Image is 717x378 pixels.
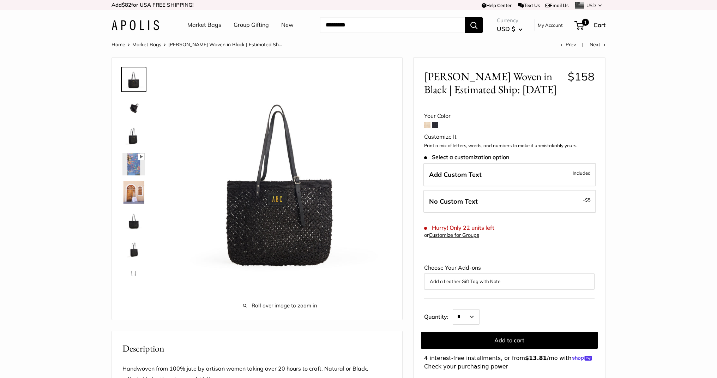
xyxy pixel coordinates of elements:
[121,208,146,233] a: Mercado Woven in Black | Estimated Ship: Oct. 19th
[122,209,145,232] img: Mercado Woven in Black | Estimated Ship: Oct. 19th
[121,151,146,177] a: Mercado Woven in Black | Estimated Ship: Oct. 19th
[423,163,596,186] label: Add Custom Text
[568,70,595,83] span: $158
[122,181,145,204] img: Mercado Woven in Black | Estimated Ship: Oct. 19th
[121,67,146,92] a: Mercado Woven in Black | Estimated Ship: Oct. 19th
[482,2,512,8] a: Help Center
[112,20,159,30] img: Apolis
[429,170,482,179] span: Add Custom Text
[582,19,589,26] span: 1
[168,301,392,311] span: Roll over image to zoom in
[112,41,125,48] a: Home
[121,123,146,149] a: Mercado Woven in Black | Estimated Ship: Oct. 19th
[122,125,145,147] img: Mercado Woven in Black | Estimated Ship: Oct. 19th
[560,41,576,48] a: Prev
[121,180,146,205] a: Mercado Woven in Black | Estimated Ship: Oct. 19th
[430,277,589,286] button: Add a Leather Gift Tag with Note
[424,230,479,240] div: or
[122,266,145,288] img: Mercado Woven in Black | Estimated Ship: Oct. 19th
[575,19,605,31] a: 1 Cart
[424,263,595,289] div: Choose Your Add-ons
[6,351,76,372] iframe: Sign Up via Text for Offers
[320,17,465,33] input: Search...
[424,132,595,142] div: Customize It
[424,224,494,231] span: Hurry! Only 22 units left
[424,70,562,96] span: [PERSON_NAME] Woven in Black | Estimated Ship: [DATE]
[429,197,478,205] span: No Custom Text
[586,2,596,8] span: USD
[122,153,145,175] img: Mercado Woven in Black | Estimated Ship: Oct. 19th
[122,68,145,91] img: Mercado Woven in Black | Estimated Ship: Oct. 19th
[424,111,595,121] div: Your Color
[573,169,591,177] span: Included
[234,20,269,30] a: Group Gifting
[585,197,591,203] span: $5
[497,23,523,35] button: USD $
[112,40,282,49] nav: Breadcrumb
[424,307,453,325] label: Quantity:
[497,25,515,32] span: USD $
[497,16,523,25] span: Currency
[538,21,563,29] a: My Account
[121,264,146,290] a: Mercado Woven in Black | Estimated Ship: Oct. 19th
[168,41,282,48] span: [PERSON_NAME] Woven in Black | Estimated Sh...
[518,2,540,8] a: Text Us
[187,20,221,30] a: Market Bags
[121,95,146,120] a: Mercado Woven in Black | Estimated Ship: Oct. 19th
[122,342,392,355] h2: Description
[424,154,509,161] span: Select a customization option
[122,1,131,8] span: $82
[429,232,479,238] a: Customize for Groups
[423,190,596,213] label: Leave Blank
[590,41,605,48] a: Next
[421,332,598,349] button: Add to cart
[122,238,145,260] img: Mercado Woven in Black | Estimated Ship: Oct. 19th
[168,68,392,292] img: Mercado Woven in Black | Estimated Ship: Oct. 19th
[594,21,605,29] span: Cart
[121,236,146,262] a: Mercado Woven in Black | Estimated Ship: Oct. 19th
[545,2,568,8] a: Email Us
[132,41,161,48] a: Market Bags
[122,96,145,119] img: Mercado Woven in Black | Estimated Ship: Oct. 19th
[424,142,595,149] p: Print a mix of letters, words, and numbers to make it unmistakably yours.
[583,196,591,204] span: -
[465,17,483,33] button: Search
[281,20,294,30] a: New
